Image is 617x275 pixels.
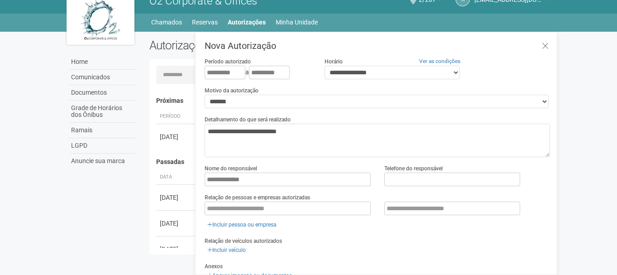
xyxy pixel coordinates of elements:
a: Chamados [151,16,182,29]
h4: Passadas [156,159,544,165]
a: Comunicados [69,70,136,85]
th: Período [156,109,197,124]
label: Telefone do responsável [384,164,443,173]
label: Relação de pessoas e empresas autorizadas [205,193,310,202]
label: Período autorizado [205,58,251,66]
a: LGPD [69,138,136,154]
h3: Nova Autorização [205,41,550,50]
a: Autorizações [228,16,266,29]
label: Relação de veículos autorizados [205,237,282,245]
h4: Próximas [156,97,544,104]
label: Anexos [205,262,223,270]
div: a [205,66,311,79]
label: Nome do responsável [205,164,257,173]
a: Ver as condições [419,58,460,64]
h2: Autorizações [149,39,343,52]
a: Home [69,54,136,70]
div: [DATE] [160,219,193,228]
a: Anuncie sua marca [69,154,136,169]
a: Incluir veículo [205,245,249,255]
label: Horário [325,58,343,66]
a: Documentos [69,85,136,101]
a: Grade de Horários dos Ônibus [69,101,136,123]
a: Ramais [69,123,136,138]
div: [DATE] [160,245,193,254]
label: Motivo da autorização [205,87,258,95]
div: [DATE] [160,132,193,141]
a: Reservas [192,16,218,29]
label: Detalhamento do que será realizado [205,116,291,124]
a: Minha Unidade [276,16,318,29]
th: Data [156,170,197,185]
a: Incluir pessoa ou empresa [205,220,279,230]
div: [DATE] [160,193,193,202]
